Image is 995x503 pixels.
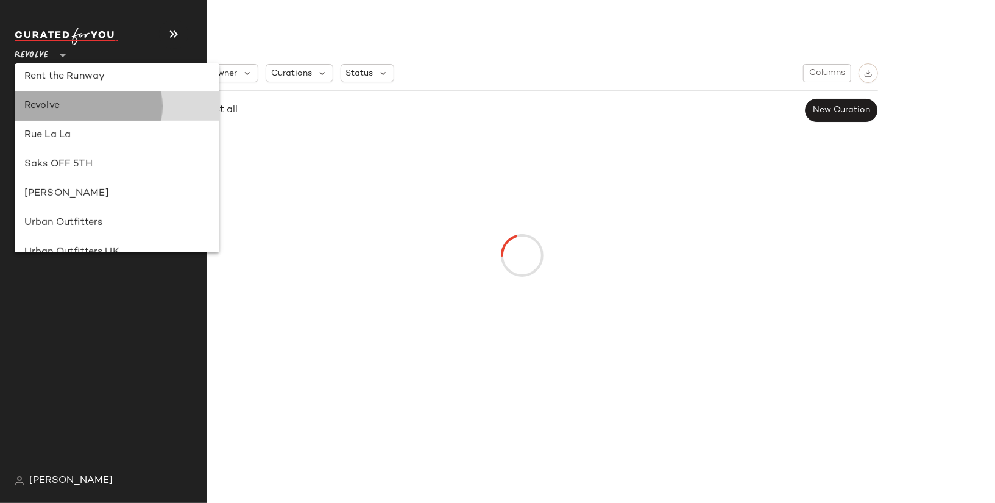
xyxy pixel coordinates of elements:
[39,120,87,134] span: Dashboard
[812,105,870,115] span: New Curation
[271,67,312,80] span: Curations
[195,103,238,118] div: Select all
[864,69,873,77] img: svg%3e
[15,476,24,486] img: svg%3e
[41,169,121,183] span: Global Clipboards
[19,121,32,133] img: svg%3e
[803,64,851,82] button: Columns
[346,67,374,80] span: Status
[41,144,96,159] span: All Products
[15,41,48,63] span: Revolve
[41,193,85,207] span: Curations
[809,68,845,78] span: Columns
[29,474,113,488] span: [PERSON_NAME]
[121,169,136,183] span: (0)
[805,99,877,122] button: New Curation
[15,28,118,45] img: cfy_white_logo.C9jOOHJF.svg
